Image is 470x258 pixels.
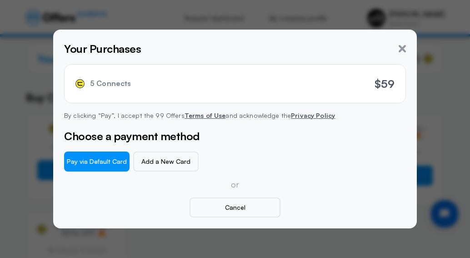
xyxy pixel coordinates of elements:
[64,152,130,172] button: Pay via Default Card
[64,40,141,57] h5: Your Purchases
[375,76,395,92] p: $59
[64,128,406,144] h5: Choose a payment method
[8,8,35,35] button: Open chat widget
[64,111,406,121] p: By clicking “Pay”, I accept the 99 Offers and acknowledge the
[291,111,335,119] a: Privacy Policy
[133,152,199,172] button: Add a New Card
[90,79,131,88] span: 5 Connects
[202,152,268,172] iframe: Secure payment button frame
[190,197,280,218] button: Cancel
[64,179,406,190] p: or
[185,111,226,119] a: Terms of Use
